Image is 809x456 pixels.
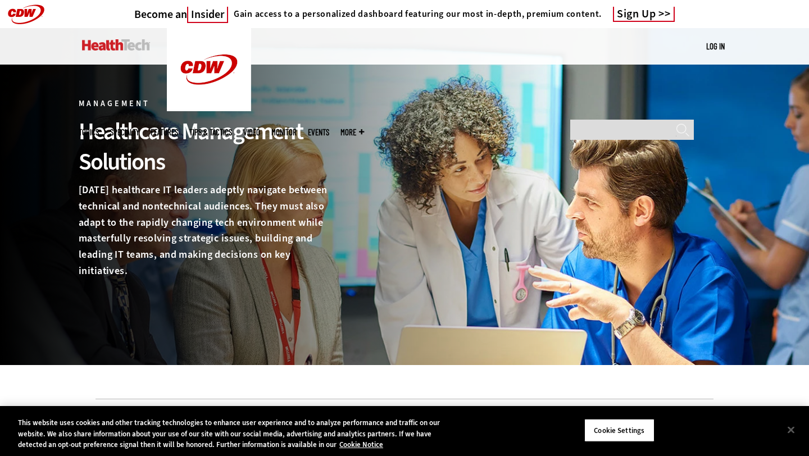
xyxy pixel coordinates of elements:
h3: Become an [134,7,228,21]
button: Cookie Settings [584,418,655,442]
a: More information about your privacy [339,440,383,449]
a: MonITor [271,128,297,136]
a: Features [151,128,178,136]
a: Gain access to a personalized dashboard featuring our most in-depth, premium content. [228,8,602,20]
a: Events [308,128,329,136]
a: Tips & Tactics [189,128,232,136]
a: Sign Up [613,7,675,22]
img: Home [82,39,150,51]
span: Insider [187,7,228,23]
a: Video [243,128,260,136]
img: Home [167,28,251,111]
span: Topics [79,128,99,136]
button: Close [779,417,803,442]
a: CDW [167,102,251,114]
div: Healthcare Management Solutions [79,116,339,177]
div: This website uses cookies and other tracking technologies to enhance user experience and to analy... [18,417,445,450]
h4: Gain access to a personalized dashboard featuring our most in-depth, premium content. [234,8,602,20]
a: Become anInsider [134,7,228,21]
span: More [340,128,364,136]
p: [DATE] healthcare IT leaders adeptly navigate between technical and nontechnical audiences. They ... [79,182,339,279]
span: Specialty [110,128,139,136]
a: Log in [706,41,725,51]
div: User menu [706,40,725,52]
